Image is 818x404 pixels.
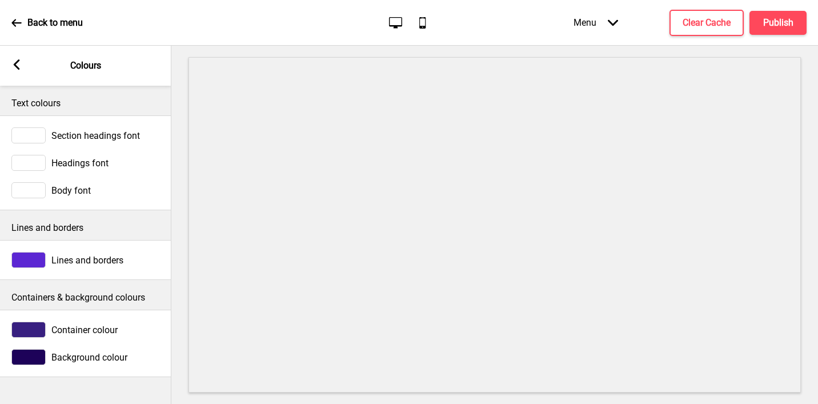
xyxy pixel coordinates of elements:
[51,130,140,141] span: Section headings font
[51,255,123,266] span: Lines and borders
[11,222,160,234] p: Lines and borders
[11,7,83,38] a: Back to menu
[11,155,160,171] div: Headings font
[11,322,160,338] div: Container colour
[11,127,160,143] div: Section headings font
[51,158,109,169] span: Headings font
[763,17,793,29] h4: Publish
[11,182,160,198] div: Body font
[51,352,127,363] span: Background colour
[562,6,629,39] div: Menu
[51,185,91,196] span: Body font
[11,349,160,365] div: Background colour
[11,291,160,304] p: Containers & background colours
[11,252,160,268] div: Lines and borders
[27,17,83,29] p: Back to menu
[51,325,118,335] span: Container colour
[683,17,731,29] h4: Clear Cache
[11,97,160,110] p: Text colours
[749,11,807,35] button: Publish
[70,59,101,72] p: Colours
[669,10,744,36] button: Clear Cache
